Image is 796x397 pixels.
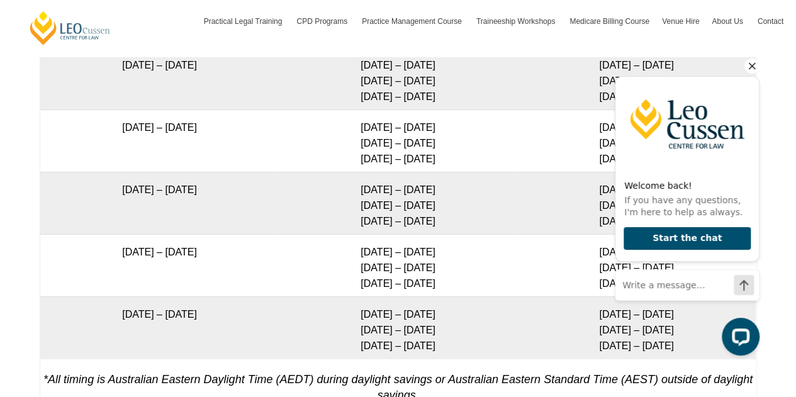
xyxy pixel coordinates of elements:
a: [PERSON_NAME] Centre for Law [28,10,112,46]
td: [DATE] – [DATE] [DATE] – [DATE] [DATE] – [DATE] [279,234,517,296]
td: [DATE] – [DATE] [40,47,279,109]
a: About Us [705,3,751,40]
td: [DATE] – [DATE] [DATE] – [DATE] [DATE] – [DATE] [517,47,756,109]
td: [DATE] – [DATE] [40,296,279,359]
td: [DATE] – [DATE] [DATE] – [DATE] [DATE] – [DATE] [517,172,756,234]
td: [DATE] – [DATE] [DATE] – [DATE] [DATE] – [DATE] [517,296,756,359]
td: [DATE] – [DATE] [DATE] – [DATE] [DATE] – [DATE] [279,47,517,109]
td: [DATE] – [DATE] [DATE] – [DATE] [DATE] – [DATE] [517,109,756,172]
td: [DATE] – [DATE] [40,234,279,296]
td: [DATE] – [DATE] [DATE] – [DATE] [DATE] – [DATE] [517,234,756,296]
a: Practical Legal Training [198,3,291,40]
a: Medicare Billing Course [563,3,656,40]
td: [DATE] – [DATE] [40,109,279,172]
td: [DATE] – [DATE] [DATE] – [DATE] [DATE] – [DATE] [279,172,517,234]
iframe: LiveChat chat widget [605,54,765,366]
td: [DATE] – [DATE] [DATE] – [DATE] [DATE] – [DATE] [279,109,517,172]
a: Venue Hire [656,3,705,40]
a: CPD Programs [290,3,356,40]
td: [DATE] – [DATE] [40,172,279,234]
a: Practice Management Course [356,3,470,40]
a: Traineeship Workshops [470,3,563,40]
a: Contact [751,3,790,40]
td: [DATE] – [DATE] [DATE] – [DATE] [DATE] – [DATE] [279,296,517,359]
